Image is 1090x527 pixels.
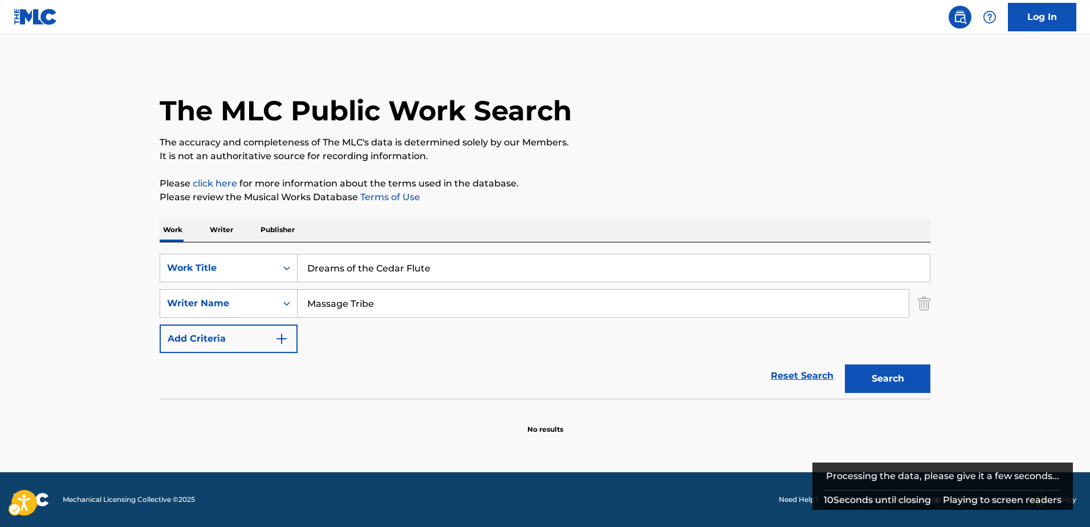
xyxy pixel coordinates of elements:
img: search [953,10,967,24]
p: Please review the Musical Works Database [160,190,930,204]
a: Log In [1008,3,1076,31]
p: No results [527,411,563,435]
form: Search Form [160,254,930,399]
button: Add Criteria [160,325,298,353]
p: It is not an authoritative source for recording information. [160,149,930,163]
p: Work [160,218,186,242]
span: 10 [824,494,833,505]
img: Delete Criterion [918,289,930,318]
a: Reset Search [765,363,839,388]
input: Search... [298,254,930,282]
div: Work Title [167,261,270,275]
p: The accuracy and completeness of The MLC's data is determined solely by our Members. [160,136,930,149]
p: Publisher [257,218,298,242]
p: Please for more information about the terms used in the database. [160,177,930,190]
span: Mechanical Licensing Collective © 2025 [63,494,195,505]
div: Processing the data, please give it a few seconds... [824,463,1062,490]
h1: The MLC Public Work Search [160,94,572,128]
a: click here [193,178,237,189]
p: Writer [206,218,237,242]
div: Writer Name [167,297,270,310]
button: Search [845,364,930,393]
img: 9d2ae6d4665cec9f34b9.svg [275,332,288,346]
input: Search... [298,290,909,317]
a: Terms of Use [358,192,420,202]
a: Need Help? [779,494,819,505]
img: help [983,10,997,24]
div: On [276,254,297,282]
img: MLC Logo [14,9,58,25]
img: logo [14,493,49,506]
